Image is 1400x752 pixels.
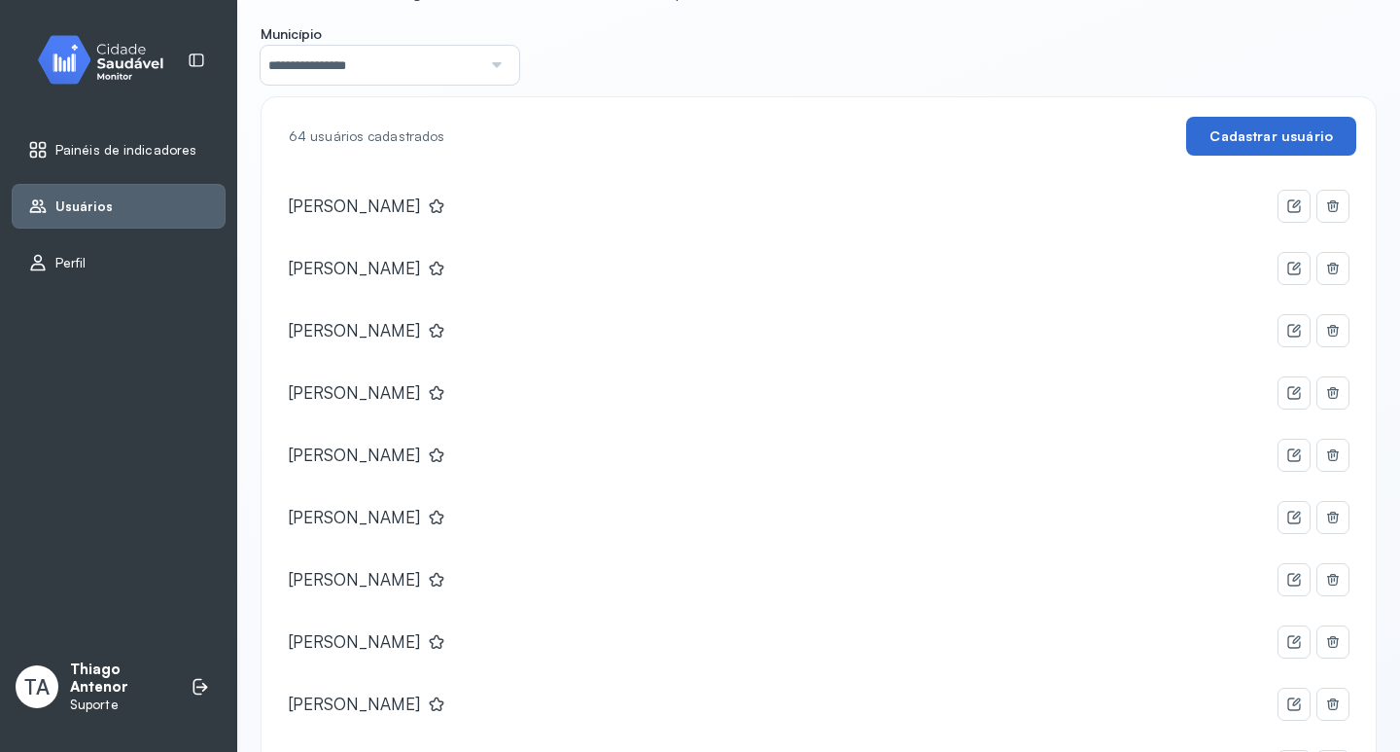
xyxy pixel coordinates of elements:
div: [PERSON_NAME] [289,320,420,340]
img: monitor.svg [20,31,195,89]
button: Cadastrar usuário [1186,117,1356,156]
div: [PERSON_NAME] [289,694,420,714]
div: [PERSON_NAME] [289,445,420,465]
a: Perfil [28,253,209,272]
div: [PERSON_NAME] [289,631,420,652]
div: [PERSON_NAME] [289,507,420,527]
span: Município [261,25,322,43]
span: TA [24,674,50,699]
span: Usuários [55,198,113,215]
div: 64 usuários cadastrados [281,128,444,145]
a: Painéis de indicadores [28,140,209,160]
div: [PERSON_NAME] [289,258,420,278]
div: [PERSON_NAME] [289,569,420,590]
div: [PERSON_NAME] [289,196,420,216]
p: Suporte [70,697,171,713]
span: Painéis de indicadores [55,142,196,159]
p: Thiago Antenor [70,661,171,698]
div: [PERSON_NAME] [289,382,420,403]
span: Perfil [55,255,87,271]
a: Usuários [28,197,209,216]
